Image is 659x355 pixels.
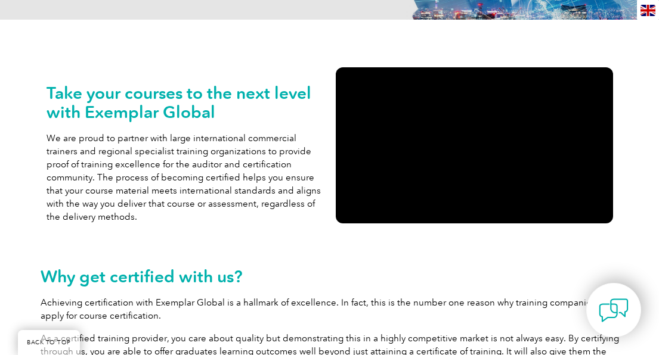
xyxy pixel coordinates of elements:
[41,267,619,286] h2: Why get certified with us?
[18,330,80,355] a: BACK TO TOP
[47,132,324,223] p: We are proud to partner with large international commercial trainers and regional specialist trai...
[599,295,629,325] img: contact-chat.png
[641,5,655,16] img: en
[47,83,324,122] h2: Take your courses to the next level with Exemplar Global
[41,296,619,322] p: Achieving certification with Exemplar Global is a hallmark of excellence. In fact, this is the nu...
